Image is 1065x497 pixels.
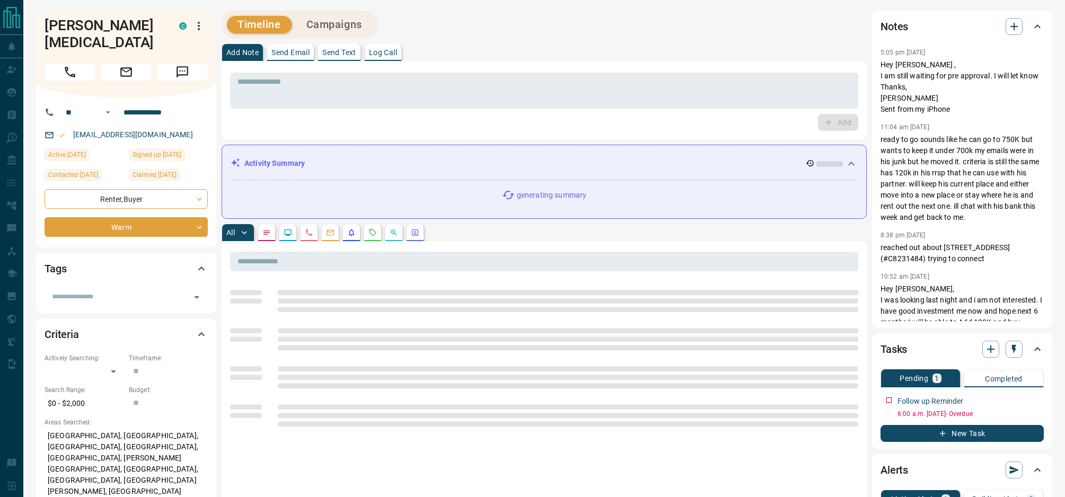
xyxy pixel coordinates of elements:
p: Completed [985,375,1023,383]
p: reached out about [STREET_ADDRESS] (#C8231484) trying to connect [881,242,1044,264]
p: 11:04 am [DATE] [881,123,929,131]
svg: Emails [326,228,335,237]
svg: Agent Actions [411,228,419,237]
h1: [PERSON_NAME][MEDICAL_DATA] [45,17,163,51]
div: Notes [881,14,1044,39]
h2: Alerts [881,461,908,478]
p: Hey [PERSON_NAME] , I am still waiting for pre approval. I will let know Thanks, [PERSON_NAME] Se... [881,59,1044,115]
span: Call [45,64,95,81]
div: Renter , Buyer [45,189,208,209]
p: Hey [PERSON_NAME], I was looking last night and i am not interested. I have good investment me no... [881,283,1044,339]
button: Open [102,106,115,119]
p: $0 - $2,000 [45,395,124,412]
button: Campaigns [296,16,373,33]
p: Pending [900,375,928,382]
div: Thu Oct 29 2020 [129,169,208,184]
button: Timeline [227,16,292,33]
span: Claimed [DATE] [133,170,177,180]
p: Send Text [322,49,356,56]
p: Areas Searched: [45,418,208,427]
p: Actively Searching: [45,353,124,363]
span: Active [DATE] [48,149,86,160]
span: Message [157,64,208,81]
p: Follow up Reminder [897,396,963,407]
p: 5:05 pm [DATE] [881,49,926,56]
p: 6:00 a.m. [DATE] - Overdue [897,409,1044,419]
div: Criteria [45,322,208,347]
p: 8:38 pm [DATE] [881,232,926,239]
span: Signed up [DATE] [133,149,181,160]
p: Timeframe: [129,353,208,363]
div: Mon May 11 2020 [129,149,208,164]
div: Tags [45,256,208,281]
p: All [226,229,235,236]
p: Search Range: [45,385,124,395]
div: Tasks [881,336,1044,362]
button: Open [189,290,204,305]
div: Activity Summary [231,154,858,173]
div: Alerts [881,457,1044,483]
p: Activity Summary [244,158,305,169]
p: 10:52 am [DATE] [881,273,929,280]
button: New Task [881,425,1044,442]
svg: Notes [262,228,271,237]
span: Email [101,64,152,81]
div: Wed May 28 2025 [45,169,124,184]
svg: Calls [305,228,313,237]
svg: Email Valid [58,131,66,139]
p: ready to go sounds like he can go to 750K but wants to keep it under 700k my emails were in his j... [881,134,1044,223]
p: 1 [935,375,939,382]
h2: Notes [881,18,908,35]
a: [EMAIL_ADDRESS][DOMAIN_NAME] [73,130,193,139]
svg: Listing Alerts [347,228,356,237]
h2: Criteria [45,326,79,343]
p: Add Note [226,49,259,56]
p: generating summary [517,190,586,201]
h2: Tasks [881,341,907,358]
p: Log Call [369,49,397,56]
svg: Opportunities [390,228,398,237]
p: Send Email [271,49,310,56]
svg: Requests [368,228,377,237]
h2: Tags [45,260,66,277]
div: Warm [45,217,208,237]
div: Thu Jul 24 2025 [45,149,124,164]
svg: Lead Browsing Activity [284,228,292,237]
p: Budget: [129,385,208,395]
div: condos.ca [179,22,187,30]
span: Contacted [DATE] [48,170,98,180]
